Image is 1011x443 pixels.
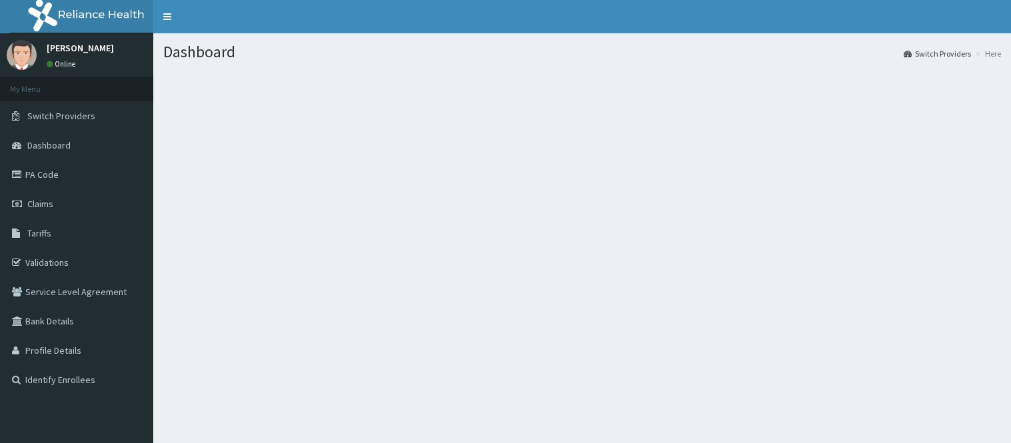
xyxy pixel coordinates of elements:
[904,48,971,59] a: Switch Providers
[47,59,79,69] a: Online
[27,198,53,210] span: Claims
[27,110,95,122] span: Switch Providers
[27,227,51,239] span: Tariffs
[163,43,1001,61] h1: Dashboard
[972,48,1001,59] li: Here
[7,40,37,70] img: User Image
[47,43,114,53] p: [PERSON_NAME]
[27,139,71,151] span: Dashboard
